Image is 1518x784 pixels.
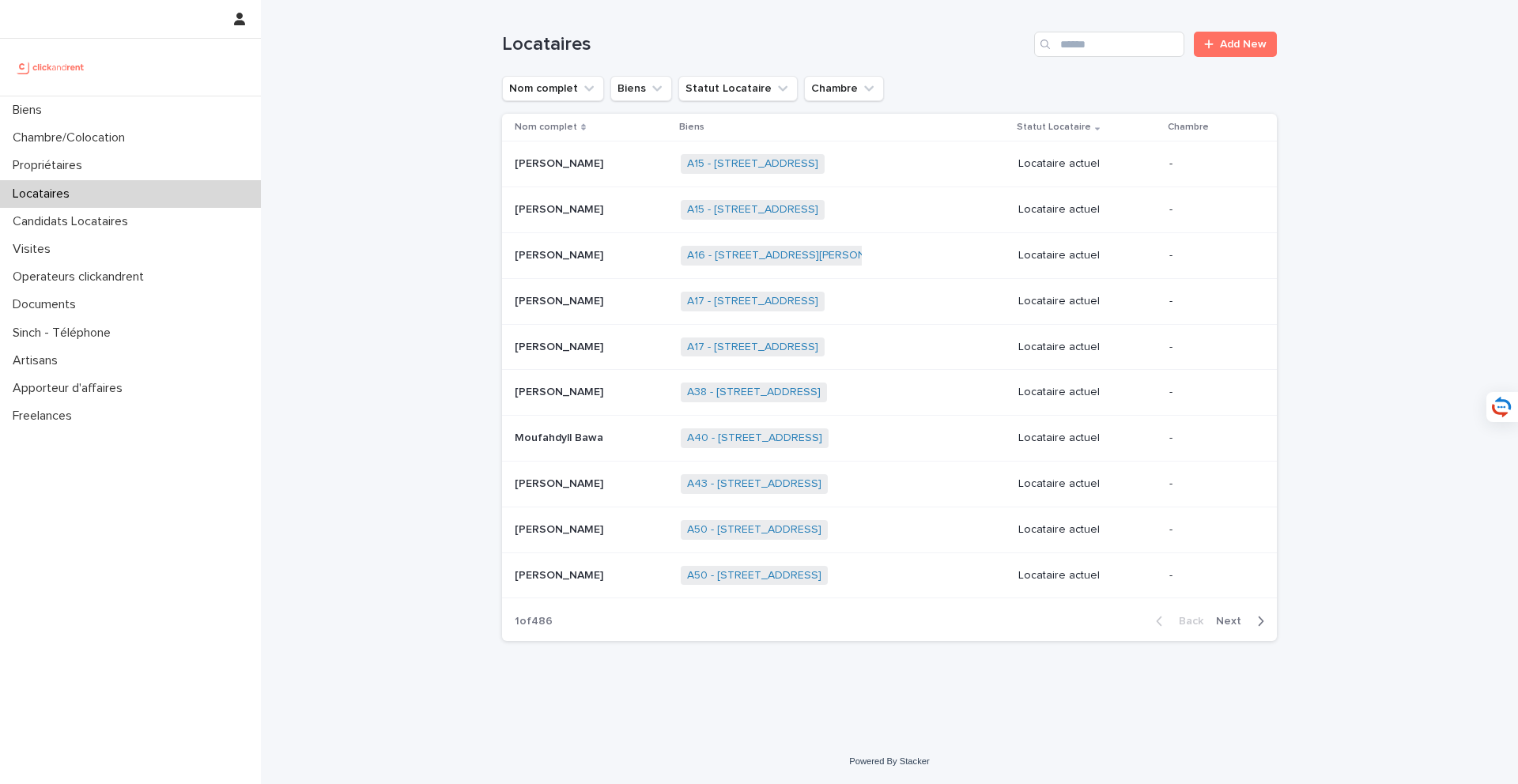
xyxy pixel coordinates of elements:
[1169,477,1252,491] p: -
[687,203,818,217] a: A15 - [STREET_ADDRESS]
[1169,203,1252,217] p: -
[515,292,606,308] p: [PERSON_NAME]
[6,326,123,341] p: Sinch - Téléphone
[502,507,1277,552] tr: [PERSON_NAME][PERSON_NAME] A50 - [STREET_ADDRESS] Locataire actuel-
[1017,119,1091,136] p: Statut Locataire
[502,278,1277,324] tr: [PERSON_NAME][PERSON_NAME] A17 - [STREET_ADDRESS] Locataire actuel-
[1018,341,1157,354] p: Locataire actuel
[6,269,157,285] p: Operateurs clickandrent
[515,246,606,262] p: [PERSON_NAME]
[687,432,822,445] a: A40 - [STREET_ADDRESS]
[515,474,606,491] p: [PERSON_NAME]
[515,154,606,171] p: [PERSON_NAME]
[1194,32,1277,57] a: Add New
[1169,295,1252,308] p: -
[1210,614,1277,628] button: Next
[502,602,565,641] p: 1 of 486
[1018,569,1157,582] p: Locataire actuel
[502,370,1277,416] tr: [PERSON_NAME][PERSON_NAME] A38 - [STREET_ADDRESS] Locataire actuel-
[515,337,606,354] p: [PERSON_NAME]
[1018,157,1157,171] p: Locataire actuel
[679,119,704,136] p: Biens
[1216,616,1251,627] span: Next
[687,249,905,262] a: A16 - [STREET_ADDRESS][PERSON_NAME]
[502,76,604,101] button: Nom complet
[687,295,818,308] a: A17 - [STREET_ADDRESS]
[849,756,929,766] a: Powered By Stacker
[502,416,1277,462] tr: Moufahdyll BawaMoufahdyll Bawa A40 - [STREET_ADDRESS] Locataire actuel-
[502,141,1277,187] tr: [PERSON_NAME][PERSON_NAME] A15 - [STREET_ADDRESS] Locataire actuel-
[6,242,63,257] p: Visites
[687,523,821,537] a: A50 - [STREET_ADDRESS]
[1018,249,1157,262] p: Locataire actuel
[1034,32,1184,57] input: Search
[6,103,55,118] p: Biens
[6,353,70,368] p: Artisans
[1018,523,1157,537] p: Locataire actuel
[1169,616,1203,627] span: Back
[1168,119,1209,136] p: Chambre
[6,130,138,145] p: Chambre/Colocation
[687,569,821,582] a: A50 - [STREET_ADDRESS]
[502,324,1277,370] tr: [PERSON_NAME][PERSON_NAME] A17 - [STREET_ADDRESS] Locataire actuel-
[687,386,821,399] a: A38 - [STREET_ADDRESS]
[515,119,577,136] p: Nom complet
[1169,432,1252,445] p: -
[515,383,606,399] p: [PERSON_NAME]
[515,428,606,445] p: Moufahdyll Bawa
[6,409,85,424] p: Freelances
[1169,569,1252,582] p: -
[502,187,1277,233] tr: [PERSON_NAME][PERSON_NAME] A15 - [STREET_ADDRESS] Locataire actuel-
[515,200,606,217] p: [PERSON_NAME]
[1169,157,1252,171] p: -
[1018,432,1157,445] p: Locataire actuel
[687,157,818,171] a: A15 - [STREET_ADDRESS]
[13,51,89,83] img: UCB0brd3T0yccxBKYDjQ
[6,158,95,173] p: Propriétaires
[515,566,606,582] p: [PERSON_NAME]
[502,461,1277,507] tr: [PERSON_NAME][PERSON_NAME] A43 - [STREET_ADDRESS] Locataire actuel-
[687,477,821,491] a: A43 - [STREET_ADDRESS]
[1169,341,1252,354] p: -
[515,520,606,537] p: [PERSON_NAME]
[6,297,89,312] p: Documents
[1169,249,1252,262] p: -
[1018,386,1157,399] p: Locataire actuel
[1169,523,1252,537] p: -
[6,381,135,396] p: Apporteur d'affaires
[1143,614,1210,628] button: Back
[610,76,672,101] button: Biens
[1169,386,1252,399] p: -
[502,232,1277,278] tr: [PERSON_NAME][PERSON_NAME] A16 - [STREET_ADDRESS][PERSON_NAME] Locataire actuel-
[687,341,818,354] a: A17 - [STREET_ADDRESS]
[678,76,798,101] button: Statut Locataire
[6,187,82,202] p: Locataires
[6,214,141,229] p: Candidats Locataires
[1018,295,1157,308] p: Locataire actuel
[502,552,1277,598] tr: [PERSON_NAME][PERSON_NAME] A50 - [STREET_ADDRESS] Locataire actuel-
[804,76,884,101] button: Chambre
[1018,477,1157,491] p: Locataire actuel
[1220,39,1267,50] span: Add New
[1018,203,1157,217] p: Locataire actuel
[502,33,1028,56] h1: Locataires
